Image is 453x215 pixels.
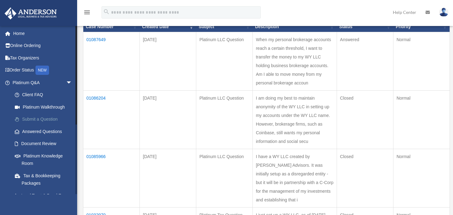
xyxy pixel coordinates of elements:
[9,138,81,150] a: Document Review
[9,101,81,113] a: Platinum Walkthrough
[9,125,78,138] a: Answered Questions
[83,21,140,32] th: Case Number: activate to sort column ascending
[393,32,450,90] td: Normal
[196,32,253,90] td: Platinum LLC Question
[337,90,393,149] td: Closed
[337,32,393,90] td: Answered
[83,149,140,207] td: 01085966
[393,90,450,149] td: Normal
[83,32,140,90] td: 01087649
[253,32,337,90] td: When my personal brokerage accounts reach a certain threshold, I want to transfer the money to my...
[196,149,253,207] td: Platinum LLC Question
[9,150,81,170] a: Platinum Knowledge Room
[4,40,81,52] a: Online Ordering
[4,64,81,77] a: Order StatusNEW
[9,170,81,189] a: Tax & Bookkeeping Packages
[337,21,393,32] th: Status: activate to sort column ascending
[9,113,81,126] a: Submit a Question
[4,27,81,40] a: Home
[337,149,393,207] td: Closed
[196,90,253,149] td: Platinum LLC Question
[140,90,196,149] td: [DATE]
[9,189,81,202] a: Land Trust & Deed Forum
[393,21,450,32] th: Priority: activate to sort column ascending
[439,8,448,17] img: User Pic
[103,8,110,15] i: search
[393,149,450,207] td: Normal
[3,7,59,19] img: Anderson Advisors Platinum Portal
[253,21,337,32] th: Description: activate to sort column ascending
[66,76,78,89] span: arrow_drop_down
[140,149,196,207] td: [DATE]
[140,21,196,32] th: Created Date: activate to sort column ascending
[253,90,337,149] td: I am doing my best to maintain anonymity of the WY LLC in setting up my accounts under the WY LLC...
[4,76,81,89] a: Platinum Q&Aarrow_drop_down
[83,90,140,149] td: 01086204
[4,52,81,64] a: Tax Organizers
[140,32,196,90] td: [DATE]
[83,11,91,16] a: menu
[35,66,49,75] div: NEW
[253,149,337,207] td: I have a WY LLC created by [PERSON_NAME] Advisors. It was initially setup as a disregarded entity...
[9,89,81,101] a: Client FAQ
[196,21,253,32] th: Subject: activate to sort column ascending
[83,9,91,16] i: menu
